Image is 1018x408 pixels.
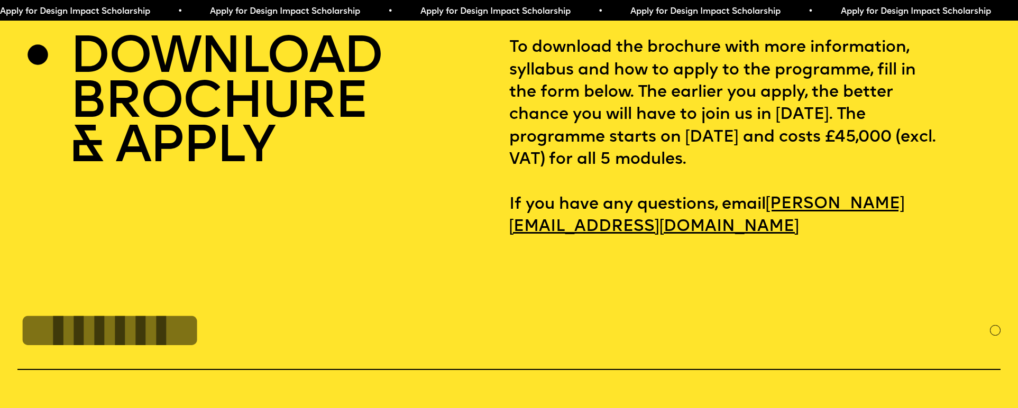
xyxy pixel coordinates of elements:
h2: DOWNLOAD BROCHURE & APPLY [70,37,382,171]
span: • [177,7,181,16]
span: • [597,7,602,16]
p: To download the brochure with more information, syllabus and how to apply to the programme, fill ... [509,37,1001,238]
a: [PERSON_NAME][EMAIL_ADDRESS][DOMAIN_NAME] [509,189,905,242]
span: • [387,7,391,16]
span: • [807,7,812,16]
